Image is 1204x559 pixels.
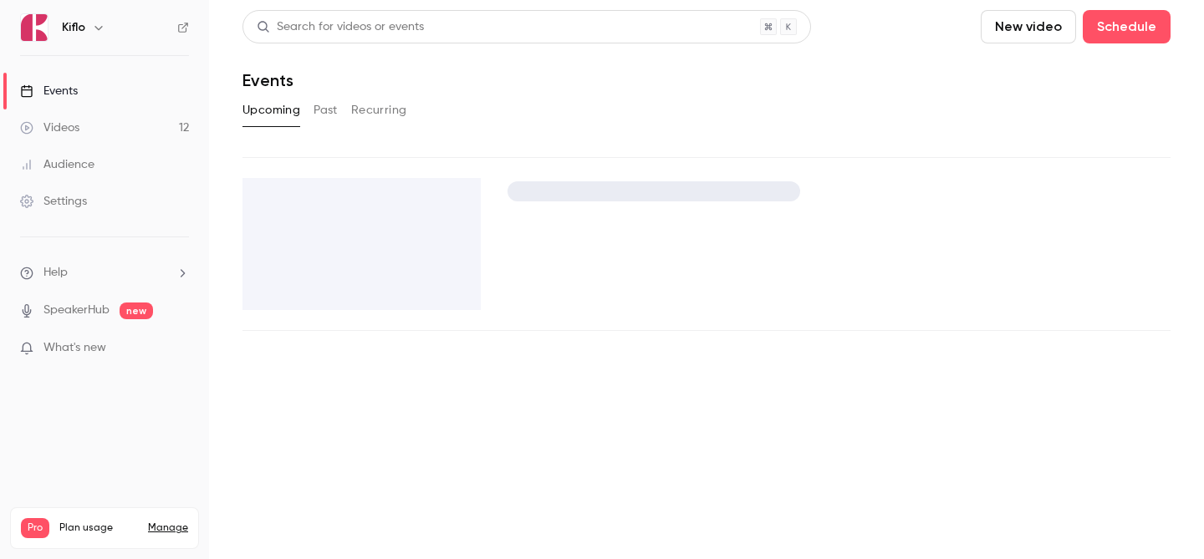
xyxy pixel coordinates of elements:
button: Recurring [351,97,407,124]
span: Help [43,264,68,282]
div: Settings [20,193,87,210]
img: Kiflo [21,14,48,41]
a: SpeakerHub [43,302,110,319]
button: Schedule [1083,10,1171,43]
span: Pro [21,518,49,538]
button: New video [981,10,1076,43]
li: help-dropdown-opener [20,264,189,282]
h6: Kiflo [62,19,85,36]
span: Plan usage [59,521,138,535]
button: Past [314,97,338,124]
div: Audience [20,156,94,173]
a: Manage [148,521,188,535]
iframe: Noticeable Trigger [169,341,189,356]
h1: Events [242,70,293,90]
button: Upcoming [242,97,300,124]
div: Videos [20,119,79,136]
span: new [120,302,153,319]
div: Events [20,83,78,99]
div: Search for videos or events [257,18,424,36]
span: What's new [43,339,106,357]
